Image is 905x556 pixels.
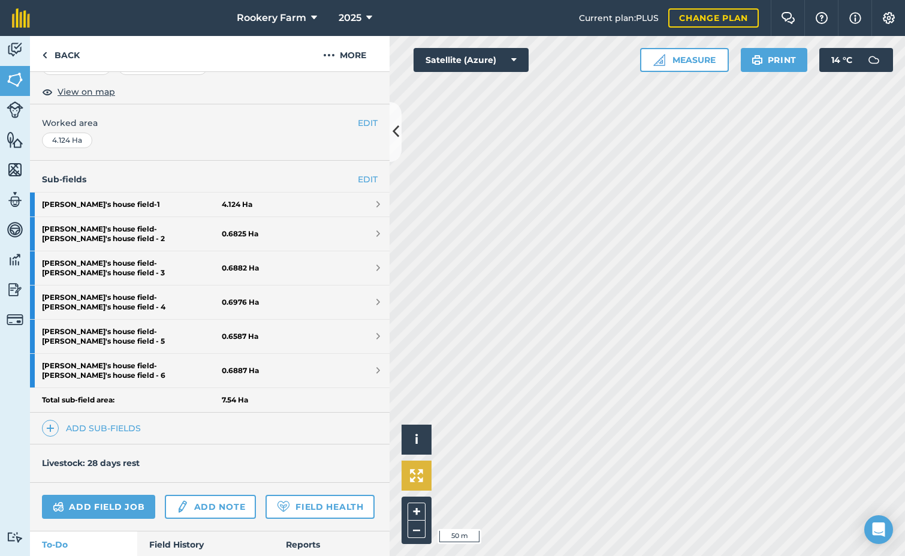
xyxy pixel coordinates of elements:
[42,285,222,319] strong: [PERSON_NAME]'s house field - [PERSON_NAME]'s house field - 4
[579,11,659,25] span: Current plan : PLUS
[222,332,258,341] strong: 0.6587 Ha
[58,85,115,98] span: View on map
[165,495,256,519] a: Add note
[653,54,665,66] img: Ruler icon
[42,320,222,353] strong: [PERSON_NAME]'s house field - [PERSON_NAME]'s house field - 5
[30,36,92,71] a: Back
[42,217,222,251] strong: [PERSON_NAME]'s house field - [PERSON_NAME]'s house field - 2
[30,251,390,285] a: [PERSON_NAME]'s house field-[PERSON_NAME]'s house field - 30.6882 Ha
[7,161,23,179] img: svg+xml;base64,PHN2ZyB4bWxucz0iaHR0cDovL3d3dy53My5vcmcvMjAwMC9zdmciIHdpZHRoPSI1NiIgaGVpZ2h0PSI2MC...
[42,85,53,99] img: svg+xml;base64,PHN2ZyB4bWxucz0iaHR0cDovL3d3dy53My5vcmcvMjAwMC9zdmciIHdpZHRoPSIxOCIgaGVpZ2h0PSIyNC...
[339,11,361,25] span: 2025
[42,116,378,130] span: Worked area
[42,193,222,217] strong: [PERSON_NAME]'s house field - 1
[7,531,23,543] img: svg+xml;base64,PD94bWwgdmVyc2lvbj0iMS4wIiBlbmNvZGluZz0idXRmLTgiPz4KPCEtLSBHZW5lcmF0b3I6IEFkb2JlIE...
[741,48,808,72] button: Print
[46,421,55,435] img: svg+xml;base64,PHN2ZyB4bWxucz0iaHR0cDovL3d3dy53My5vcmcvMjAwMC9zdmciIHdpZHRoPSIxNCIgaGVpZ2h0PSIyNC...
[42,495,155,519] a: Add field job
[222,366,259,375] strong: 0.6887 Ha
[402,425,432,455] button: i
[7,221,23,239] img: svg+xml;base64,PD94bWwgdmVyc2lvbj0iMS4wIiBlbmNvZGluZz0idXRmLTgiPz4KPCEtLSBHZW5lcmF0b3I6IEFkb2JlIE...
[42,420,146,437] a: Add sub-fields
[640,48,729,72] button: Measure
[7,281,23,299] img: svg+xml;base64,PD94bWwgdmVyc2lvbj0iMS4wIiBlbmNvZGluZz0idXRmLTgiPz4KPCEtLSBHZW5lcmF0b3I6IEFkb2JlIE...
[408,521,426,538] button: –
[323,48,335,62] img: svg+xml;base64,PHN2ZyB4bWxucz0iaHR0cDovL3d3dy53My5vcmcvMjAwMC9zdmciIHdpZHRoPSIyMCIgaGVpZ2h0PSIyNC...
[222,229,258,239] strong: 0.6825 Ha
[415,432,418,447] span: i
[42,395,222,405] strong: Total sub-field area:
[7,71,23,89] img: svg+xml;base64,PHN2ZyB4bWxucz0iaHR0cDovL3d3dy53My5vcmcvMjAwMC9zdmciIHdpZHRoPSI1NiIgaGVpZ2h0PSI2MC...
[266,495,374,519] a: Field Health
[814,12,829,24] img: A question mark icon
[222,200,252,209] strong: 4.124 Ha
[408,503,426,521] button: +
[410,469,423,482] img: Four arrows, one pointing top left, one top right, one bottom right and the last bottom left
[42,251,222,285] strong: [PERSON_NAME]'s house field - [PERSON_NAME]'s house field - 3
[7,101,23,118] img: svg+xml;base64,PD94bWwgdmVyc2lvbj0iMS4wIiBlbmNvZGluZz0idXRmLTgiPz4KPCEtLSBHZW5lcmF0b3I6IEFkb2JlIE...
[864,515,893,544] div: Open Intercom Messenger
[176,500,189,514] img: svg+xml;base64,PD94bWwgdmVyc2lvbj0iMS4wIiBlbmNvZGluZz0idXRmLTgiPz4KPCEtLSBHZW5lcmF0b3I6IEFkb2JlIE...
[358,173,378,186] a: EDIT
[12,8,30,28] img: fieldmargin Logo
[7,191,23,209] img: svg+xml;base64,PD94bWwgdmVyc2lvbj0iMS4wIiBlbmNvZGluZz0idXRmLTgiPz4KPCEtLSBHZW5lcmF0b3I6IEFkb2JlIE...
[862,48,886,72] img: svg+xml;base64,PD94bWwgdmVyc2lvbj0iMS4wIiBlbmNvZGluZz0idXRmLTgiPz4KPCEtLSBHZW5lcmF0b3I6IEFkb2JlIE...
[30,193,390,217] a: [PERSON_NAME]'s house field-14.124 Ha
[30,285,390,319] a: [PERSON_NAME]'s house field-[PERSON_NAME]'s house field - 40.6976 Ha
[781,12,795,24] img: Two speech bubbles overlapping with the left bubble in the forefront
[42,133,92,148] div: 4.124 Ha
[222,395,248,405] strong: 7.54 Ha
[30,173,390,186] h4: Sub-fields
[831,48,852,72] span: 14 ° C
[849,11,861,25] img: svg+xml;base64,PHN2ZyB4bWxucz0iaHR0cDovL3d3dy53My5vcmcvMjAwMC9zdmciIHdpZHRoPSIxNyIgaGVpZ2h0PSIxNy...
[882,12,896,24] img: A cog icon
[53,500,64,514] img: svg+xml;base64,PD94bWwgdmVyc2lvbj0iMS4wIiBlbmNvZGluZz0idXRmLTgiPz4KPCEtLSBHZW5lcmF0b3I6IEFkb2JlIE...
[414,48,529,72] button: Satellite (Azure)
[222,297,259,307] strong: 0.6976 Ha
[237,11,306,25] span: Rookery Farm
[358,116,378,130] button: EDIT
[42,85,115,99] button: View on map
[752,53,763,67] img: svg+xml;base64,PHN2ZyB4bWxucz0iaHR0cDovL3d3dy53My5vcmcvMjAwMC9zdmciIHdpZHRoPSIxOSIgaGVpZ2h0PSIyNC...
[668,8,759,28] a: Change plan
[819,48,893,72] button: 14 °C
[30,354,390,387] a: [PERSON_NAME]'s house field-[PERSON_NAME]'s house field - 60.6887 Ha
[222,263,259,273] strong: 0.6882 Ha
[42,354,222,387] strong: [PERSON_NAME]'s house field - [PERSON_NAME]'s house field - 6
[7,131,23,149] img: svg+xml;base64,PHN2ZyB4bWxucz0iaHR0cDovL3d3dy53My5vcmcvMjAwMC9zdmciIHdpZHRoPSI1NiIgaGVpZ2h0PSI2MC...
[30,217,390,251] a: [PERSON_NAME]'s house field-[PERSON_NAME]'s house field - 20.6825 Ha
[42,458,140,468] h4: Livestock: 28 days rest
[7,41,23,59] img: svg+xml;base64,PD94bWwgdmVyc2lvbj0iMS4wIiBlbmNvZGluZz0idXRmLTgiPz4KPCEtLSBHZW5lcmF0b3I6IEFkb2JlIE...
[7,251,23,269] img: svg+xml;base64,PD94bWwgdmVyc2lvbj0iMS4wIiBlbmNvZGluZz0idXRmLTgiPz4KPCEtLSBHZW5lcmF0b3I6IEFkb2JlIE...
[300,36,390,71] button: More
[30,320,390,353] a: [PERSON_NAME]'s house field-[PERSON_NAME]'s house field - 50.6587 Ha
[42,48,47,62] img: svg+xml;base64,PHN2ZyB4bWxucz0iaHR0cDovL3d3dy53My5vcmcvMjAwMC9zdmciIHdpZHRoPSI5IiBoZWlnaHQ9IjI0Ii...
[7,311,23,328] img: svg+xml;base64,PD94bWwgdmVyc2lvbj0iMS4wIiBlbmNvZGluZz0idXRmLTgiPz4KPCEtLSBHZW5lcmF0b3I6IEFkb2JlIE...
